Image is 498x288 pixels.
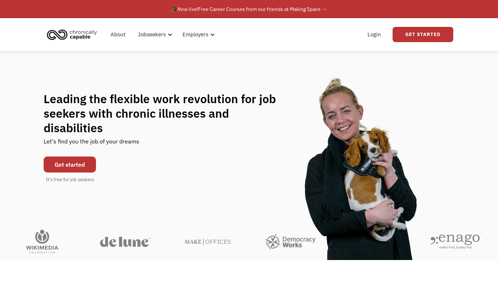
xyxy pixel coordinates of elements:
[171,5,327,13] div: 🎓 Free Career Courses from our friends at Making Space →
[46,176,94,183] div: It's free for job seekers
[393,27,453,42] a: Get Started
[44,92,290,135] h1: Leading the flexible work revolution for job seekers with chronic illnesses and disabilities
[178,23,217,46] div: Employers
[133,23,174,46] div: Jobseekers
[363,23,385,46] a: Login
[182,30,208,39] div: Employers
[138,30,166,39] div: Jobseekers
[44,157,96,173] a: Get started
[106,23,130,46] a: About
[45,27,99,42] img: Chronically Capable logo
[45,27,103,42] a: home
[177,6,198,12] em: Now live!
[44,135,139,153] div: Let's find you the job of your dreams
